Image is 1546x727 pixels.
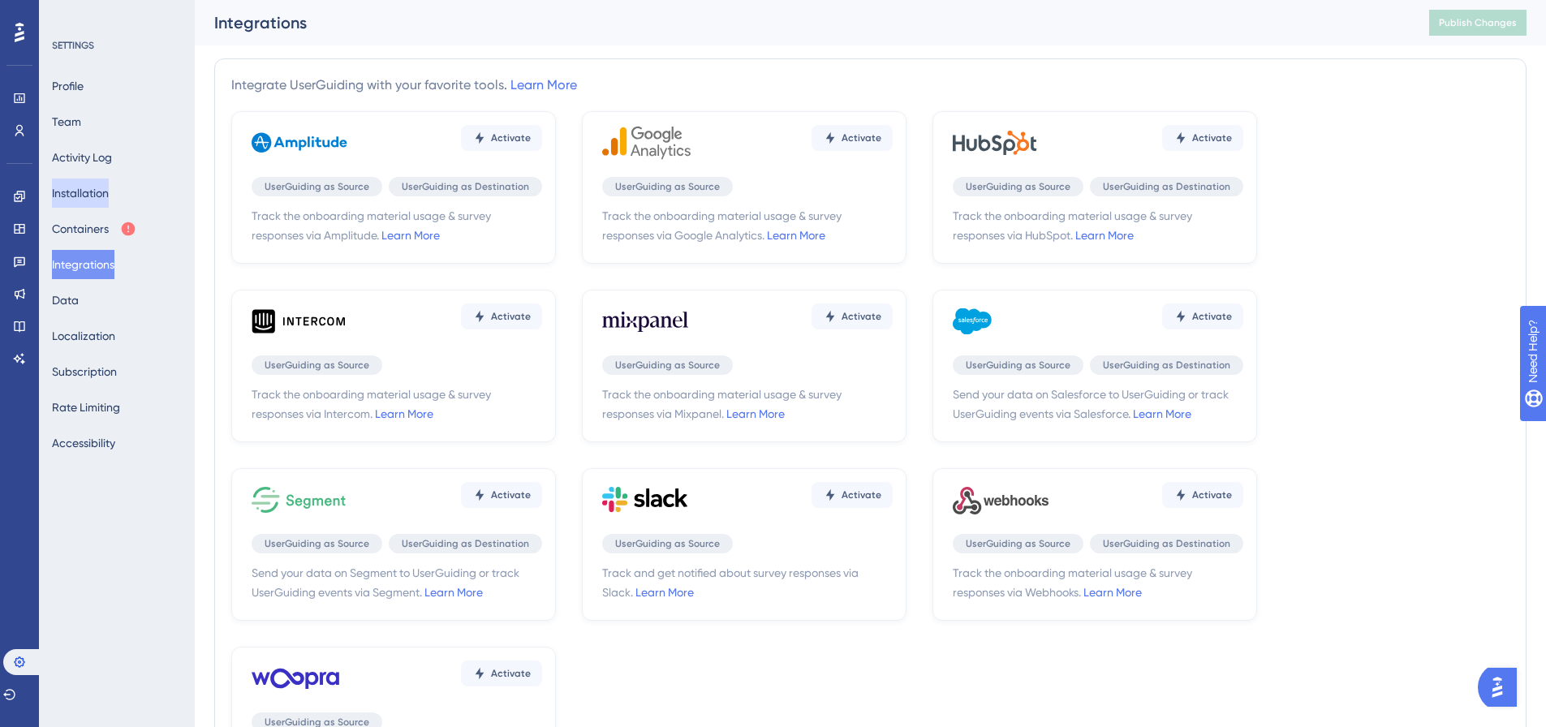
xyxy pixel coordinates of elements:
button: Rate Limiting [52,393,120,422]
span: Track the onboarding material usage & survey responses via Google Analytics. [602,206,893,245]
span: Track the onboarding material usage & survey responses via Webhooks. [953,563,1243,602]
button: Activate [812,482,893,508]
button: Activate [1162,125,1243,151]
span: Track the onboarding material usage & survey responses via HubSpot. [953,206,1243,245]
button: Accessibility [52,428,115,458]
span: Send your data on Segment to UserGuiding or track UserGuiding events via Segment. [252,563,542,602]
span: UserGuiding as Source [265,359,369,372]
span: UserGuiding as Source [966,359,1070,372]
span: UserGuiding as Source [615,359,720,372]
iframe: UserGuiding AI Assistant Launcher [1478,663,1527,712]
span: UserGuiding as Source [265,537,369,550]
div: SETTINGS [52,39,183,52]
span: UserGuiding as Source [615,180,720,193]
div: Integrate UserGuiding with your favorite tools. [231,75,577,95]
button: Profile [52,71,84,101]
a: Learn More [424,586,483,599]
a: Learn More [381,229,440,242]
span: Activate [1192,131,1232,144]
button: Installation [52,179,109,208]
span: UserGuiding as Destination [402,180,529,193]
button: Subscription [52,357,117,386]
span: Track the onboarding material usage & survey responses via Amplitude. [252,206,542,245]
span: Activate [491,131,531,144]
a: Learn More [375,407,433,420]
span: Send your data on Salesforce to UserGuiding or track UserGuiding events via Salesforce. [953,385,1243,424]
button: Data [52,286,79,315]
span: Need Help? [38,4,101,24]
span: Activate [1192,310,1232,323]
a: Learn More [726,407,785,420]
span: UserGuiding as Source [615,537,720,550]
a: Learn More [510,77,577,92]
span: Track and get notified about survey responses via Slack. [602,563,893,602]
button: Activate [461,303,542,329]
a: Learn More [1075,229,1134,242]
button: Activate [812,125,893,151]
span: Activate [491,667,531,680]
button: Containers [52,214,136,243]
span: Activate [842,310,881,323]
span: Activate [842,131,881,144]
span: UserGuiding as Source [966,537,1070,550]
button: Localization [52,321,115,351]
button: Activate [461,660,542,686]
span: UserGuiding as Source [265,180,369,193]
span: UserGuiding as Destination [1103,180,1230,193]
span: Publish Changes [1439,16,1517,29]
button: Activate [461,482,542,508]
span: UserGuiding as Source [966,180,1070,193]
span: Activate [491,310,531,323]
div: Integrations [214,11,1389,34]
span: Activate [842,488,881,501]
span: Track the onboarding material usage & survey responses via Mixpanel. [602,385,893,424]
a: Learn More [1083,586,1142,599]
button: Activate [1162,303,1243,329]
a: Learn More [767,229,825,242]
button: Integrations [52,250,114,279]
span: UserGuiding as Destination [1103,537,1230,550]
span: Track the onboarding material usage & survey responses via Intercom. [252,385,542,424]
span: UserGuiding as Destination [1103,359,1230,372]
button: Activity Log [52,143,112,172]
a: Learn More [635,586,694,599]
button: Activate [461,125,542,151]
span: UserGuiding as Destination [402,537,529,550]
button: Activate [812,303,893,329]
span: Activate [491,488,531,501]
button: Team [52,107,81,136]
button: Publish Changes [1429,10,1527,36]
a: Learn More [1133,407,1191,420]
button: Activate [1162,482,1243,508]
span: Activate [1192,488,1232,501]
